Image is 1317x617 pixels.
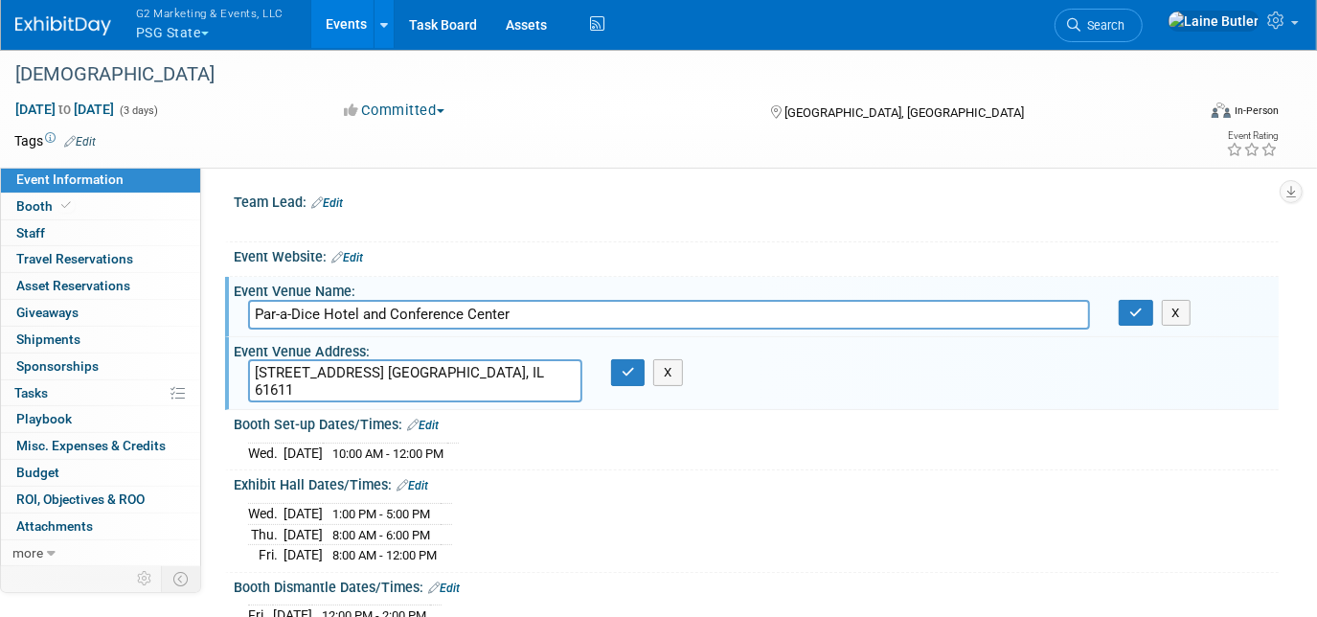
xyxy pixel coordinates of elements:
a: Edit [64,135,96,149]
a: Booth [1,194,200,219]
button: Committed [338,101,452,121]
button: X [653,359,683,386]
div: Team Lead: [234,188,1279,213]
span: Staff [16,225,45,240]
div: Event Venue Address: [234,337,1279,361]
td: [DATE] [284,524,323,545]
a: Giveaways [1,300,200,326]
div: Booth Set-up Dates/Times: [234,410,1279,435]
span: [GEOGRAPHIC_DATA], [GEOGRAPHIC_DATA] [785,105,1025,120]
a: Edit [331,251,363,264]
span: 10:00 AM - 12:00 PM [332,446,443,461]
span: Playbook [16,411,72,426]
td: Wed. [248,443,284,463]
a: Event Information [1,167,200,193]
span: to [56,102,74,117]
span: Attachments [16,518,93,534]
td: Thu. [248,524,284,545]
button: X [1162,300,1192,327]
span: 8:00 AM - 6:00 PM [332,528,430,542]
a: Edit [311,196,343,210]
span: Sponsorships [16,358,99,374]
img: Format-Inperson.png [1212,103,1231,118]
span: more [12,545,43,560]
a: ROI, Objectives & ROO [1,487,200,513]
span: 8:00 AM - 12:00 PM [332,548,437,562]
a: Playbook [1,406,200,432]
a: Staff [1,220,200,246]
span: Tasks [14,385,48,400]
td: [DATE] [284,545,323,565]
span: Event Information [16,171,124,187]
a: Sponsorships [1,354,200,379]
div: [DEMOGRAPHIC_DATA] [9,57,1171,92]
span: Giveaways [16,305,79,320]
a: Search [1055,9,1143,42]
div: Event Rating [1226,131,1278,141]
span: ROI, Objectives & ROO [16,491,145,507]
span: 1:00 PM - 5:00 PM [332,507,430,521]
div: Event Website: [234,242,1279,267]
div: Event Format [1092,100,1279,128]
a: Misc. Expenses & Credits [1,433,200,459]
a: Budget [1,460,200,486]
td: Fri. [248,545,284,565]
a: Edit [407,419,439,432]
i: Booth reservation complete [61,200,71,211]
span: Misc. Expenses & Credits [16,438,166,453]
span: Shipments [16,331,80,347]
div: Booth Dismantle Dates/Times: [234,573,1279,598]
div: Exhibit Hall Dates/Times: [234,470,1279,495]
img: ExhibitDay [15,16,111,35]
span: Search [1080,18,1124,33]
span: Travel Reservations [16,251,133,266]
a: more [1,540,200,566]
span: Booth [16,198,75,214]
img: Laine Butler [1168,11,1260,32]
a: Shipments [1,327,200,353]
td: Personalize Event Tab Strip [128,566,162,591]
div: Event Venue Name: [234,277,1279,301]
td: Tags [14,131,96,150]
a: Edit [397,479,428,492]
span: Asset Reservations [16,278,130,293]
a: Asset Reservations [1,273,200,299]
td: Wed. [248,503,284,524]
td: [DATE] [284,443,323,463]
a: Travel Reservations [1,246,200,272]
span: [DATE] [DATE] [14,101,115,118]
a: Attachments [1,514,200,539]
span: (3 days) [118,104,158,117]
td: [DATE] [284,503,323,524]
div: In-Person [1234,103,1279,118]
a: Edit [428,582,460,595]
a: Tasks [1,380,200,406]
span: G2 Marketing & Events, LLC [136,3,284,23]
td: Toggle Event Tabs [162,566,201,591]
span: Budget [16,465,59,480]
